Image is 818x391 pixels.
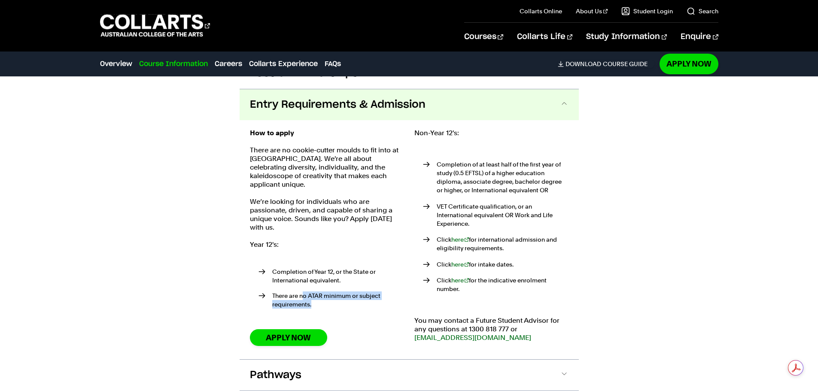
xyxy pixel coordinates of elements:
p: Year 12's: [250,240,404,249]
button: Entry Requirements & Admission [240,89,579,120]
a: Collarts Life [517,23,572,51]
p: Click for international admission and eligibility requirements. [437,235,569,252]
p: There are no cookie-cutter moulds to fit into at [GEOGRAPHIC_DATA]. We're all about celebrating d... [250,146,404,189]
a: FAQs [325,59,341,69]
span: Download [566,60,601,68]
a: DownloadCourse Guide [558,60,654,68]
a: Search [687,7,718,15]
a: Course Information [139,59,208,69]
button: Pathways [240,360,579,391]
a: Overview [100,59,132,69]
a: Student Login [621,7,673,15]
a: Courses [464,23,503,51]
p: Click for intake dates. [437,260,569,269]
strong: How to apply [250,129,294,137]
div: Entry Requirements & Admission [240,120,579,359]
a: [EMAIL_ADDRESS][DOMAIN_NAME] [414,333,531,342]
a: Study Information [586,23,667,51]
p: Non-Year 12's: [414,129,569,137]
a: Collarts Online [520,7,562,15]
a: Enquire [681,23,718,51]
p: VET Certificate qualification, or an International equivalent OR Work and Life Experience. [437,202,569,228]
span: Entry Requirements & Admission [250,98,426,112]
a: Collarts Experience [249,59,318,69]
a: here [451,277,469,284]
span: Pathways [250,368,301,382]
a: Apply Now [250,329,327,346]
p: Completion of at least half of the first year of study (0.5 EFTSL) of a higher education diploma,... [437,160,569,194]
p: We’re looking for individuals who are passionate, driven, and capable of sharing a unique voice. ... [250,197,404,232]
a: here [451,261,469,268]
li: There are no ATAR minimum or subject requirements. [258,291,404,309]
a: About Us [576,7,608,15]
a: Careers [215,59,242,69]
div: Go to homepage [100,13,210,38]
a: here [451,236,469,243]
p: You may contact a Future Student Advisor for any questions at 1300 818 777 or [414,316,569,342]
p: Click for the indicative enrolment number. [437,276,569,293]
li: Completion of Year 12, or the State or International equivalent. [258,267,404,285]
a: Apply Now [660,54,718,74]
